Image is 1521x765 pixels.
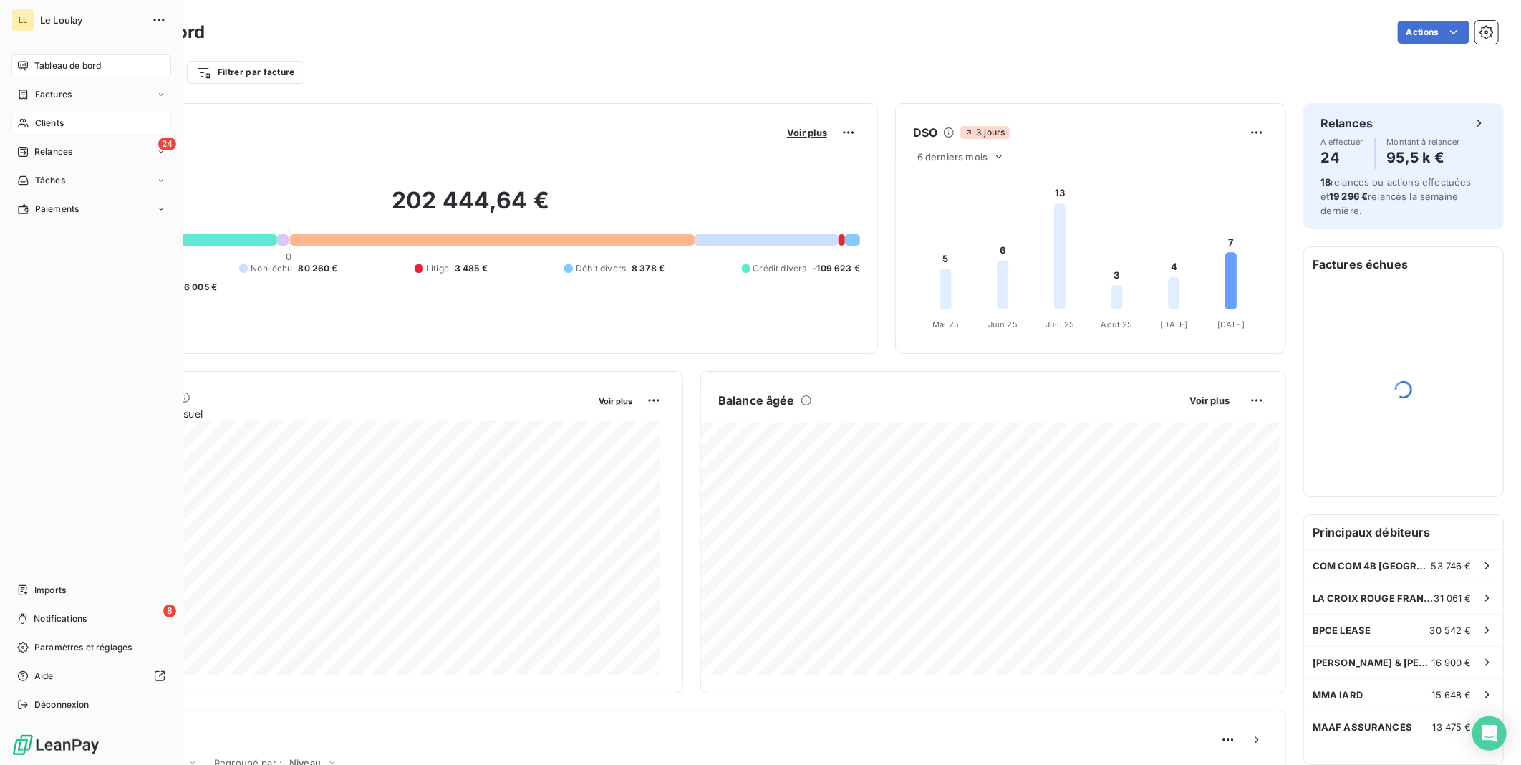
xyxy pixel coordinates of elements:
[917,151,988,163] span: 6 derniers mois
[960,126,1009,139] span: 3 jours
[1430,625,1472,636] span: 30 542 €
[1320,115,1373,132] h6: Relances
[1313,721,1412,733] span: MAAF ASSURANCES
[1398,21,1469,44] button: Actions
[180,281,217,294] span: -6 005 €
[787,127,827,138] span: Voir plus
[1304,515,1503,549] h6: Principaux débiteurs
[34,641,132,654] span: Paramètres et réglages
[35,174,65,187] span: Tâches
[1387,146,1460,169] h4: 95,5 k €
[1101,319,1133,329] tspan: Août 25
[34,698,90,711] span: Déconnexion
[35,88,72,101] span: Factures
[753,262,807,275] span: Crédit divers
[35,117,64,130] span: Clients
[1313,560,1431,572] span: COM COM 4B [GEOGRAPHIC_DATA]
[426,262,449,275] span: Litige
[1313,625,1371,636] span: BPCE LEASE
[34,584,66,597] span: Imports
[1161,319,1188,329] tspan: [DATE]
[913,124,937,141] h6: DSO
[1431,560,1472,572] span: 53 746 €
[932,319,959,329] tspan: Mai 25
[783,126,831,139] button: Voir plus
[1472,716,1507,751] div: Open Intercom Messenger
[35,203,79,216] span: Paiements
[632,262,665,275] span: 8 378 €
[286,251,291,262] span: 0
[1313,689,1363,701] span: MMA IARD
[1434,592,1472,604] span: 31 061 €
[576,262,626,275] span: Débit divers
[455,262,488,275] span: 3 485 €
[599,396,632,406] span: Voir plus
[1304,247,1503,282] h6: Factures échues
[81,406,589,421] span: Chiffre d'affaires mensuel
[158,138,176,150] span: 24
[1432,689,1472,701] span: 15 648 €
[163,605,176,617] span: 8
[1433,721,1472,733] span: 13 475 €
[718,392,795,409] h6: Balance âgée
[11,733,100,756] img: Logo LeanPay
[1320,146,1363,169] h4: 24
[1046,319,1074,329] tspan: Juil. 25
[1320,138,1363,146] span: À effectuer
[1313,592,1434,604] span: LA CROIX ROUGE FRANCAISE
[34,612,87,625] span: Notifications
[1185,394,1234,407] button: Voir plus
[1217,319,1245,329] tspan: [DATE]
[594,394,637,407] button: Voir plus
[1313,657,1432,668] span: [PERSON_NAME] & [PERSON_NAME]
[1329,191,1368,202] span: 19 296 €
[1189,395,1230,406] span: Voir plus
[299,262,338,275] span: 80 260 €
[34,145,72,158] span: Relances
[1320,176,1331,188] span: 18
[251,262,292,275] span: Non-échu
[1320,176,1472,216] span: relances ou actions effectuées et relancés la semaine dernière.
[1387,138,1460,146] span: Montant à relancer
[187,61,304,84] button: Filtrer par facture
[34,59,101,72] span: Tableau de bord
[1432,657,1472,668] span: 16 900 €
[11,665,171,688] a: Aide
[81,186,860,229] h2: 202 444,64 €
[812,262,860,275] span: -109 623 €
[11,9,34,32] div: LL
[988,319,1018,329] tspan: Juin 25
[34,670,54,683] span: Aide
[40,14,143,26] span: Le Loulay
